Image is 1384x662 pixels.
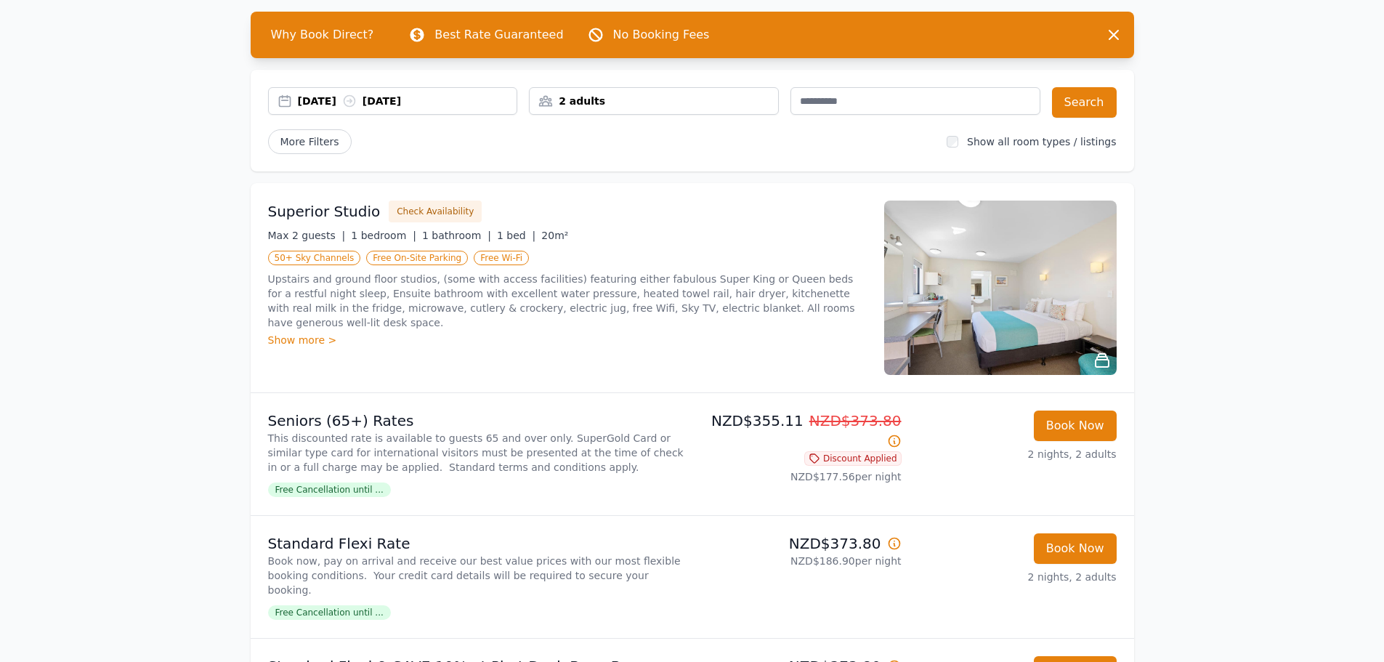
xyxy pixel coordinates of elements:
div: 2 adults [530,94,778,108]
p: 2 nights, 2 adults [913,570,1117,584]
p: Standard Flexi Rate [268,533,687,554]
span: Why Book Direct? [259,20,386,49]
p: Book now, pay on arrival and receive our best value prices with our most flexible booking conditi... [268,554,687,597]
span: More Filters [268,129,352,154]
p: NZD$373.80 [698,533,902,554]
span: Free Cancellation until ... [268,483,391,497]
span: Discount Applied [804,451,902,466]
button: Check Availability [389,201,482,222]
button: Book Now [1034,411,1117,441]
div: [DATE] [DATE] [298,94,517,108]
p: Upstairs and ground floor studios, (some with access facilities) featuring either fabulous Super ... [268,272,867,330]
span: Free Cancellation until ... [268,605,391,620]
p: NZD$355.11 [698,411,902,451]
div: Show more > [268,333,867,347]
p: 2 nights, 2 adults [913,447,1117,461]
span: Free Wi-Fi [474,251,529,265]
p: No Booking Fees [613,26,710,44]
p: Best Rate Guaranteed [434,26,563,44]
button: Book Now [1034,533,1117,564]
label: Show all room types / listings [967,136,1116,148]
button: Search [1052,87,1117,118]
span: 50+ Sky Channels [268,251,361,265]
span: NZD$373.80 [809,412,902,429]
span: 1 bedroom | [351,230,416,241]
p: NZD$186.90 per night [698,554,902,568]
span: Max 2 guests | [268,230,346,241]
span: 1 bed | [497,230,535,241]
p: This discounted rate is available to guests 65 and over only. SuperGold Card or similar type card... [268,431,687,475]
p: NZD$177.56 per night [698,469,902,484]
p: Seniors (65+) Rates [268,411,687,431]
span: 20m² [541,230,568,241]
span: 1 bathroom | [422,230,491,241]
h3: Superior Studio [268,201,381,222]
span: Free On-Site Parking [366,251,468,265]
